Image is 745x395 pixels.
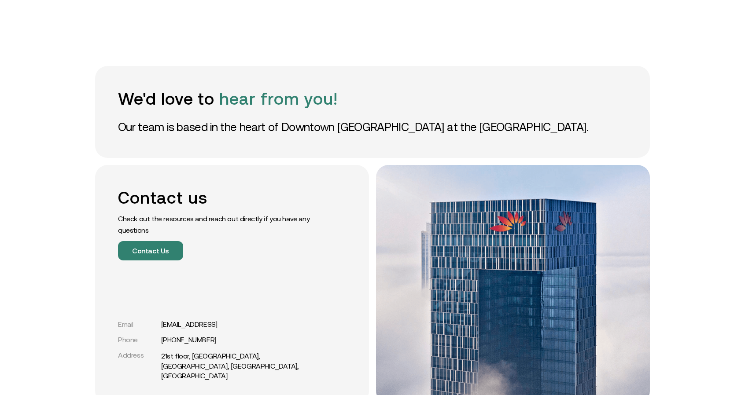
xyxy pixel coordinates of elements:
span: hear from you! [219,89,337,108]
a: 21st floor, [GEOGRAPHIC_DATA], [GEOGRAPHIC_DATA], [GEOGRAPHIC_DATA], [GEOGRAPHIC_DATA] [161,351,316,380]
a: [PHONE_NUMBER] [161,336,216,344]
p: Our team is based in the heart of Downtown [GEOGRAPHIC_DATA] at the [GEOGRAPHIC_DATA]. [118,119,627,135]
p: Check out the resources and reach out directly if you have any questions [118,213,316,236]
div: Phone [118,336,158,344]
div: Address [118,351,158,359]
h1: We'd love to [118,89,627,109]
button: Contact Us [118,241,183,260]
h2: Contact us [118,188,316,208]
a: [EMAIL_ADDRESS] [161,320,218,329]
div: Email [118,320,158,329]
